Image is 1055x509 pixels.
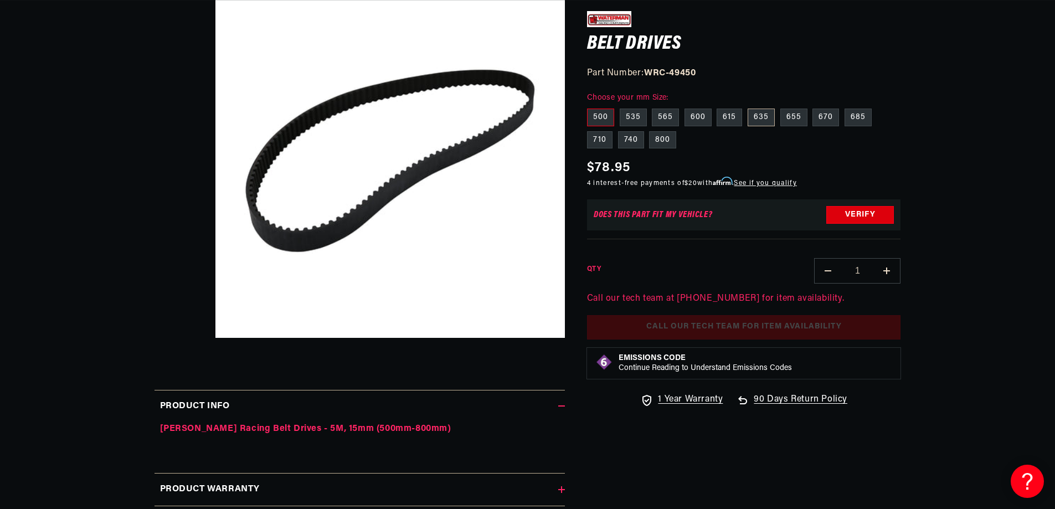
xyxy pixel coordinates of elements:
[618,131,644,148] label: 740
[587,131,613,148] label: 710
[620,109,647,126] label: 535
[155,474,565,506] summary: Product warranty
[826,206,894,224] button: Verify
[587,92,670,104] legend: Choose your mm Size:
[160,399,230,414] h2: Product Info
[587,158,631,178] span: $78.95
[780,109,807,126] label: 655
[754,393,847,418] span: 90 Days Return Policy
[160,424,451,433] strong: [PERSON_NAME] Racing Belt Drives - 5M, 15mm (500mm-800mm)
[658,393,723,407] span: 1 Year Warranty
[685,109,712,126] label: 600
[587,66,901,81] div: Part Number:
[652,109,679,126] label: 565
[587,264,601,274] label: QTY
[736,393,847,418] a: 90 Days Return Policy
[649,131,676,148] label: 800
[619,363,792,373] p: Continue Reading to Understand Emissions Codes
[595,353,613,371] img: Emissions code
[587,294,844,303] a: Call our tech team at [PHONE_NUMBER] for item availability.
[640,393,723,407] a: 1 Year Warranty
[587,109,614,126] label: 500
[587,178,797,188] p: 4 interest-free payments of with .
[587,35,901,53] h1: Belt Drives
[713,177,732,186] span: Affirm
[155,390,565,423] summary: Product Info
[845,109,872,126] label: 685
[594,210,713,219] div: Does This part fit My vehicle?
[619,353,792,373] button: Emissions CodeContinue Reading to Understand Emissions Codes
[748,109,775,126] label: 635
[644,69,696,78] strong: WRC-49450
[717,109,742,126] label: 615
[685,180,697,187] span: $20
[734,180,796,187] a: See if you qualify - Learn more about Affirm Financing (opens in modal)
[812,109,839,126] label: 670
[160,482,260,497] h2: Product warranty
[619,354,686,362] strong: Emissions Code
